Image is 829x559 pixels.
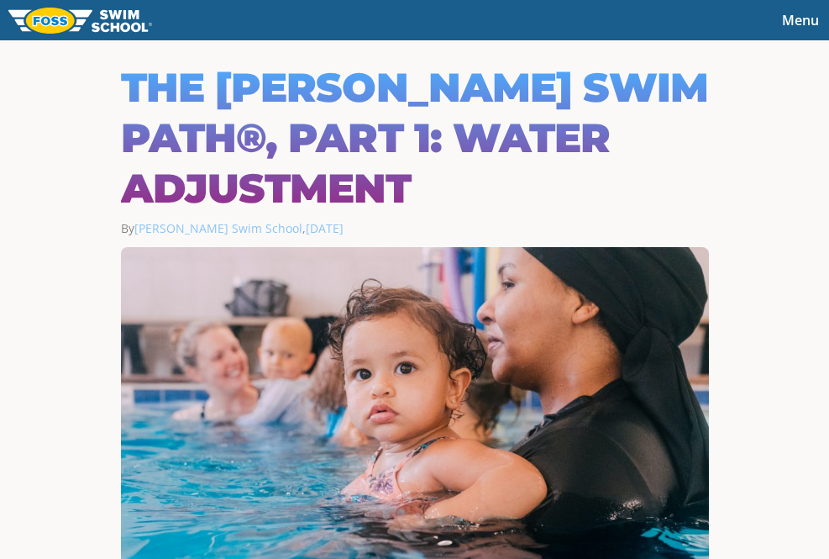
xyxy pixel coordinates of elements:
[782,11,819,29] span: Menu
[302,220,344,236] span: ,
[772,8,829,33] button: Toggle navigation
[121,220,302,236] span: By
[134,220,302,236] a: [PERSON_NAME] Swim School
[306,220,344,236] a: [DATE]
[121,62,709,214] h1: The [PERSON_NAME] Swim Path®, Part 1: Water Adjustment
[8,8,152,34] img: FOSS Swim School Logo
